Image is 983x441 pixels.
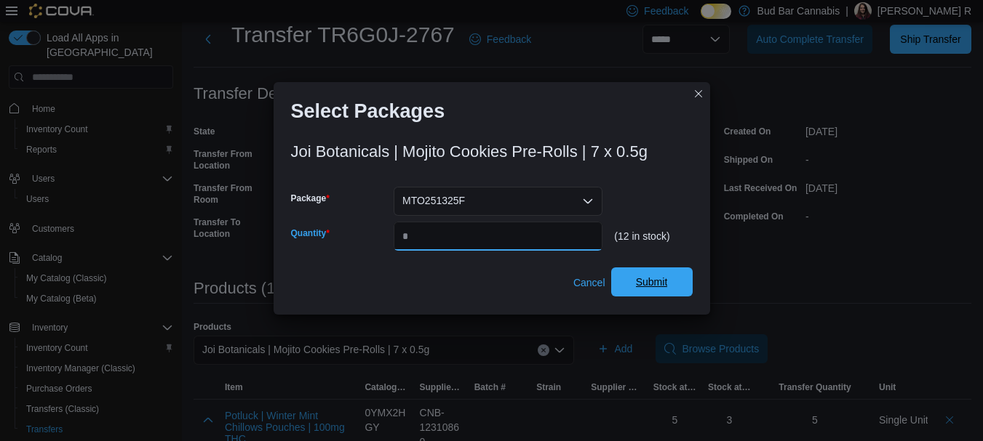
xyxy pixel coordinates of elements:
button: Cancel [568,268,611,297]
h3: Joi Botanicals | Mojito Cookies Pre-Rolls | 7 x 0.5g [291,143,648,161]
span: Submit [636,275,668,289]
span: MTO251325F [402,192,465,209]
button: Submit [611,267,693,296]
button: Open list of options [582,195,594,207]
label: Quantity [291,227,330,239]
div: (12 in stock) [614,230,692,242]
h1: Select Packages [291,100,445,123]
button: Closes this modal window [690,85,707,102]
span: Cancel [573,275,605,290]
label: Package [291,193,330,204]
